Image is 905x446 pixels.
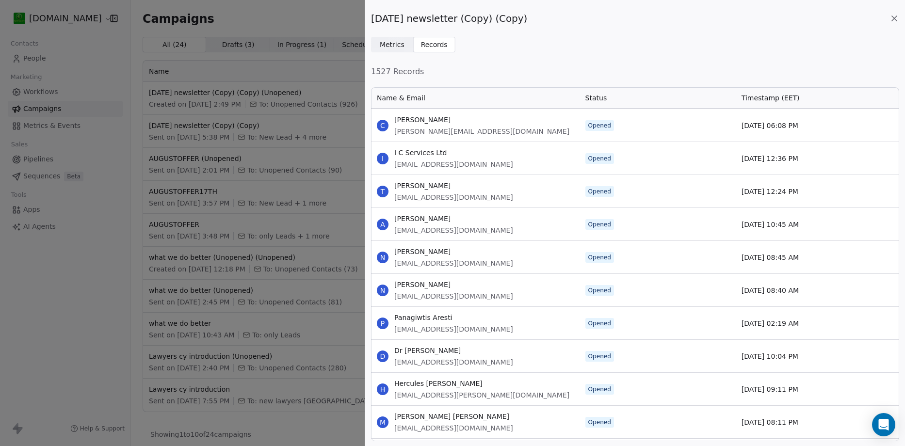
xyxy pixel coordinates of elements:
[742,286,799,295] span: [DATE] 08:40 AM
[742,154,798,163] span: [DATE] 12:36 PM
[394,280,513,289] span: [PERSON_NAME]
[394,357,513,367] span: [EMAIL_ADDRESS][DOMAIN_NAME]
[377,350,388,362] span: D
[394,324,513,334] span: [EMAIL_ADDRESS][DOMAIN_NAME]
[742,187,798,196] span: [DATE] 12:24 PM
[394,148,513,158] span: I C Services Ltd
[394,115,569,125] span: [PERSON_NAME]
[742,319,799,328] span: [DATE] 02:19 AM
[394,423,513,433] span: [EMAIL_ADDRESS][DOMAIN_NAME]
[588,187,611,196] div: Opened
[588,319,611,328] div: Opened
[872,413,895,436] div: Open Intercom Messenger
[377,93,425,103] span: Name & Email
[394,127,569,136] span: [PERSON_NAME][EMAIL_ADDRESS][DOMAIN_NAME]
[380,40,404,50] span: Metrics
[394,247,513,256] span: [PERSON_NAME]
[394,379,569,388] span: Hercules [PERSON_NAME]
[394,181,513,191] span: [PERSON_NAME]
[394,214,513,223] span: [PERSON_NAME]
[742,384,798,394] span: [DATE] 09:11 PM
[742,220,799,229] span: [DATE] 10:45 AM
[588,286,611,295] div: Opened
[371,66,899,78] span: 1527 Records
[588,253,611,262] div: Opened
[371,12,527,25] span: [DATE] newsletter (Copy) (Copy)
[394,225,513,235] span: [EMAIL_ADDRESS][DOMAIN_NAME]
[394,291,513,301] span: [EMAIL_ADDRESS][DOMAIN_NAME]
[377,219,388,230] span: A
[377,186,388,197] span: T
[394,258,513,268] span: [EMAIL_ADDRESS][DOMAIN_NAME]
[588,385,611,394] div: Opened
[377,416,388,428] span: M
[377,120,388,131] span: C
[371,109,899,442] div: grid
[394,412,513,421] span: [PERSON_NAME] [PERSON_NAME]
[394,390,569,400] span: [EMAIL_ADDRESS][PERSON_NAME][DOMAIN_NAME]
[585,93,607,103] span: Status
[588,154,611,163] div: Opened
[377,285,388,296] span: N
[742,93,800,103] span: Timestamp (EET)
[377,153,388,164] span: I
[742,121,798,130] span: [DATE] 06:08 PM
[588,352,611,361] div: Opened
[394,192,513,202] span: [EMAIL_ADDRESS][DOMAIN_NAME]
[394,346,513,355] span: Dr [PERSON_NAME]
[742,351,798,361] span: [DATE] 10:04 PM
[394,313,513,322] span: Panagiwtis Aresti
[377,252,388,263] span: N
[742,417,798,427] span: [DATE] 08:11 PM
[588,121,611,130] div: Opened
[377,383,388,395] span: H
[588,220,611,229] div: Opened
[377,318,388,329] span: P
[394,159,513,169] span: [EMAIL_ADDRESS][DOMAIN_NAME]
[742,253,799,262] span: [DATE] 08:45 AM
[588,418,611,427] div: Opened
